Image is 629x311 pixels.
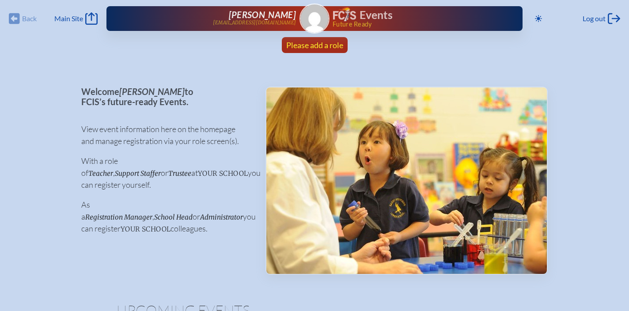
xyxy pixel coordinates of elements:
[81,155,251,191] p: With a role of , or at you can register yourself.
[333,21,494,27] span: Future Ready
[229,9,296,20] span: [PERSON_NAME]
[88,169,113,178] span: Teacher
[81,199,251,235] p: As a , or you can register colleagues.
[266,87,547,274] img: Events
[286,40,343,50] span: Please add a role
[213,20,296,26] p: [EMAIL_ADDRESS][DOMAIN_NAME]
[200,213,243,221] span: Administrator
[299,4,330,34] a: Gravatar
[333,7,494,27] div: FCIS Events — Future ready
[583,14,606,23] span: Log out
[283,37,347,53] a: Please add a role
[121,225,171,233] span: your school
[54,14,83,23] span: Main Site
[54,12,98,25] a: Main Site
[81,123,251,147] p: View event information here on the homepage and manage registration via your role screen(s).
[168,169,191,178] span: Trustee
[81,87,251,106] p: Welcome to FCIS’s future-ready Events.
[135,10,296,27] a: [PERSON_NAME][EMAIL_ADDRESS][DOMAIN_NAME]
[119,86,185,97] span: [PERSON_NAME]
[300,4,329,33] img: Gravatar
[198,169,248,178] span: your school
[115,169,161,178] span: Support Staffer
[85,213,152,221] span: Registration Manager
[154,213,193,221] span: School Head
